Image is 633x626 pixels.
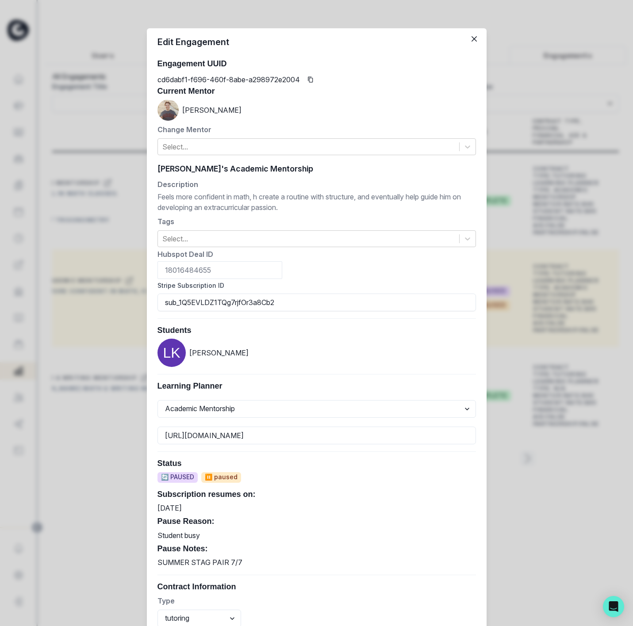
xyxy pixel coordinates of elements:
p: [PERSON_NAME] [182,105,242,115]
h3: Status [157,459,476,469]
p: Type [157,595,476,606]
label: Description [157,179,471,190]
p: SUMMER STAG PAIR 7/7 [157,557,476,568]
h3: Learning Planner [157,382,476,391]
p: Tags [157,216,476,227]
span: Feels more confident in math, h create a routine with structure, and eventually help guide him on... [157,190,476,214]
p: [PERSON_NAME] [189,347,249,358]
button: Copied to clipboard [303,73,318,87]
h3: Engagement UUID [157,59,476,69]
p: [DATE] [157,503,476,513]
p: cd6dabf1-f696-460f-8abe-a298972e2004 [157,74,300,85]
div: Open Intercom Messenger [603,596,624,617]
p: Change Mentor [157,124,476,135]
h3: Contract Information [157,582,476,592]
h3: Pause Notes: [157,544,476,554]
button: Close [467,32,481,46]
span: 🔄 PAUSED [157,472,198,483]
input: Learning planner url [157,427,476,444]
h3: Current Mentor [157,87,476,96]
p: Student busy [157,530,476,541]
img: Kyler [157,99,179,121]
span: ⏸️ paused [201,472,241,483]
img: svg [157,339,186,367]
span: [PERSON_NAME]'s Academic Mentorship [157,162,313,176]
h3: Subscription resumes on: [157,490,476,500]
header: Edit Engagement [147,28,487,56]
p: Hubspot Deal ID [157,249,476,260]
label: Stripe Subscription ID [157,281,471,290]
h3: Students [157,326,476,336]
h3: Pause Reason: [157,517,476,527]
